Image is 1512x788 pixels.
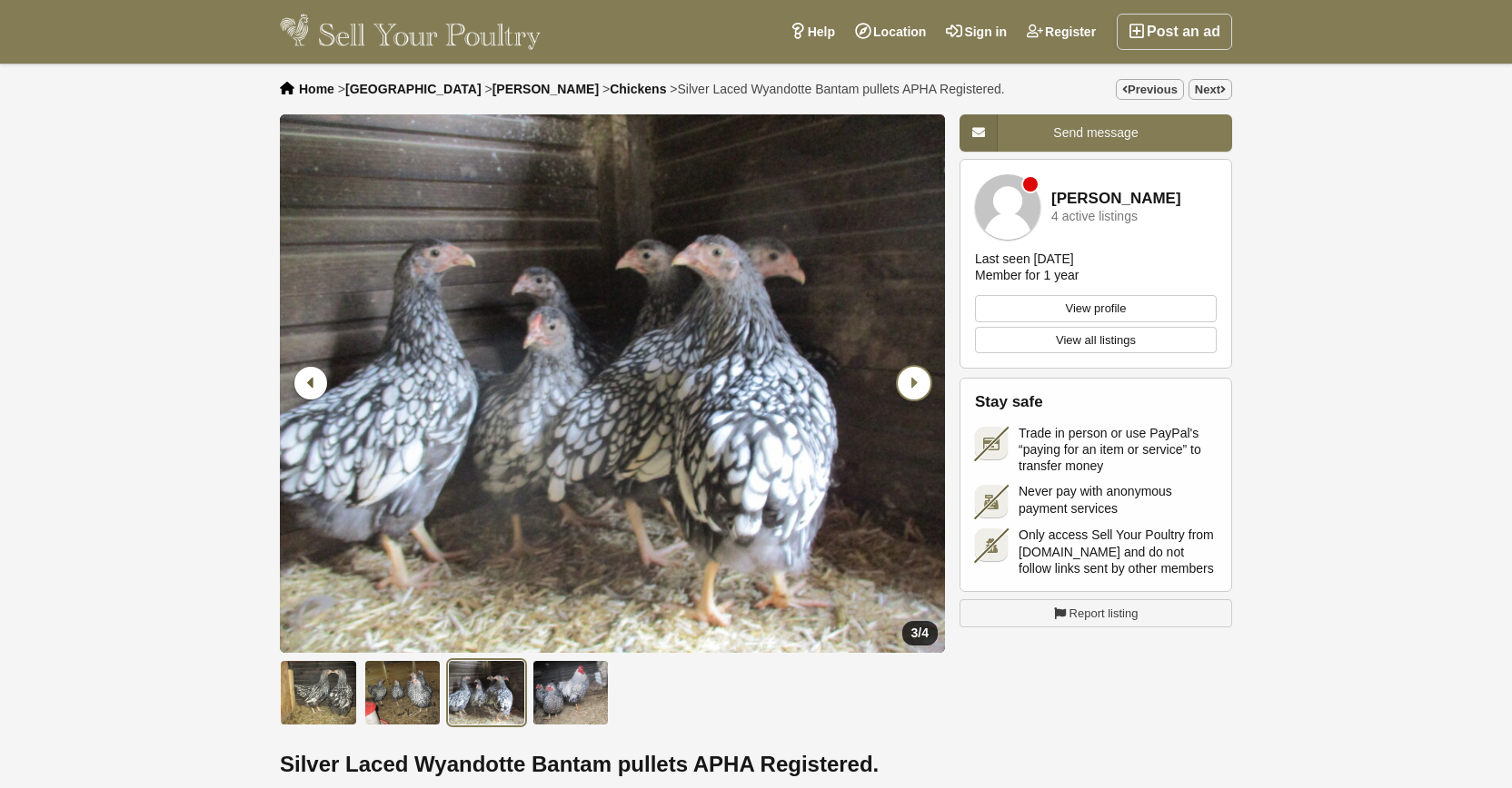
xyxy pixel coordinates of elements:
h2: Stay safe [975,393,1217,411]
li: > [670,82,1004,96]
div: Member for 1 year [975,267,1079,283]
a: Post an ad [1117,14,1232,50]
div: Member is offline [1023,177,1038,192]
li: > [484,82,599,96]
div: Last seen [DATE] [975,251,1074,267]
img: Silver Laced Wyandotte Bantam pullets APHA Registered. - 3/4 [280,114,945,653]
a: Location [845,14,936,50]
img: Silver Laced Wyandotte Bantam pullets APHA Registered. - 2 [364,660,442,725]
img: Silver Laced Wyandotte Bantam pullets APHA Registered. - 3 [448,660,525,725]
a: [PERSON_NAME] [1051,191,1181,208]
li: 3 / 4 [280,114,945,653]
span: 3 [911,625,919,640]
a: Report listing [960,599,1232,628]
li: > [338,82,482,96]
a: Help [780,14,845,50]
span: Report listing [1069,605,1139,623]
a: Previous [1116,79,1184,100]
span: Send message [1053,125,1138,140]
h1: Silver Laced Wyandotte Bantam pullets APHA Registered. [280,753,945,776]
a: View profile [975,295,1217,322]
span: Silver Laced Wyandotte Bantam pullets APHA Registered. [678,82,1005,96]
a: View all listings [975,327,1217,354]
a: [GEOGRAPHIC_DATA] [345,82,482,96]
a: Register [1017,14,1106,50]
span: 4 [921,625,929,640]
a: Send message [960,114,1232,152]
a: Next [1189,79,1232,100]
a: Sign in [936,14,1017,50]
a: [PERSON_NAME] [492,82,599,96]
a: Chickens [610,82,666,96]
div: Previous slide [289,360,336,407]
span: Never pay with anonymous payment services [1019,483,1217,516]
span: Trade in person or use PayPal's “paying for an item or service” to transfer money [1019,425,1217,475]
div: Next slide [889,360,936,407]
div: / [902,621,938,645]
span: Only access Sell Your Poultry from [DOMAIN_NAME] and do not follow links sent by other members [1019,527,1217,576]
img: Silver Laced Wyandotte Bantam pullets APHA Registered. - 1 [280,660,357,725]
li: > [602,82,666,96]
img: Silver Laced Wyandotte Bantam pullets APHA Registered. - 4 [532,660,610,725]
img: Sell Your Poultry [280,14,541,50]
img: Carol Connor [975,174,1040,240]
a: Home [299,82,334,96]
div: 4 active listings [1051,210,1138,223]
